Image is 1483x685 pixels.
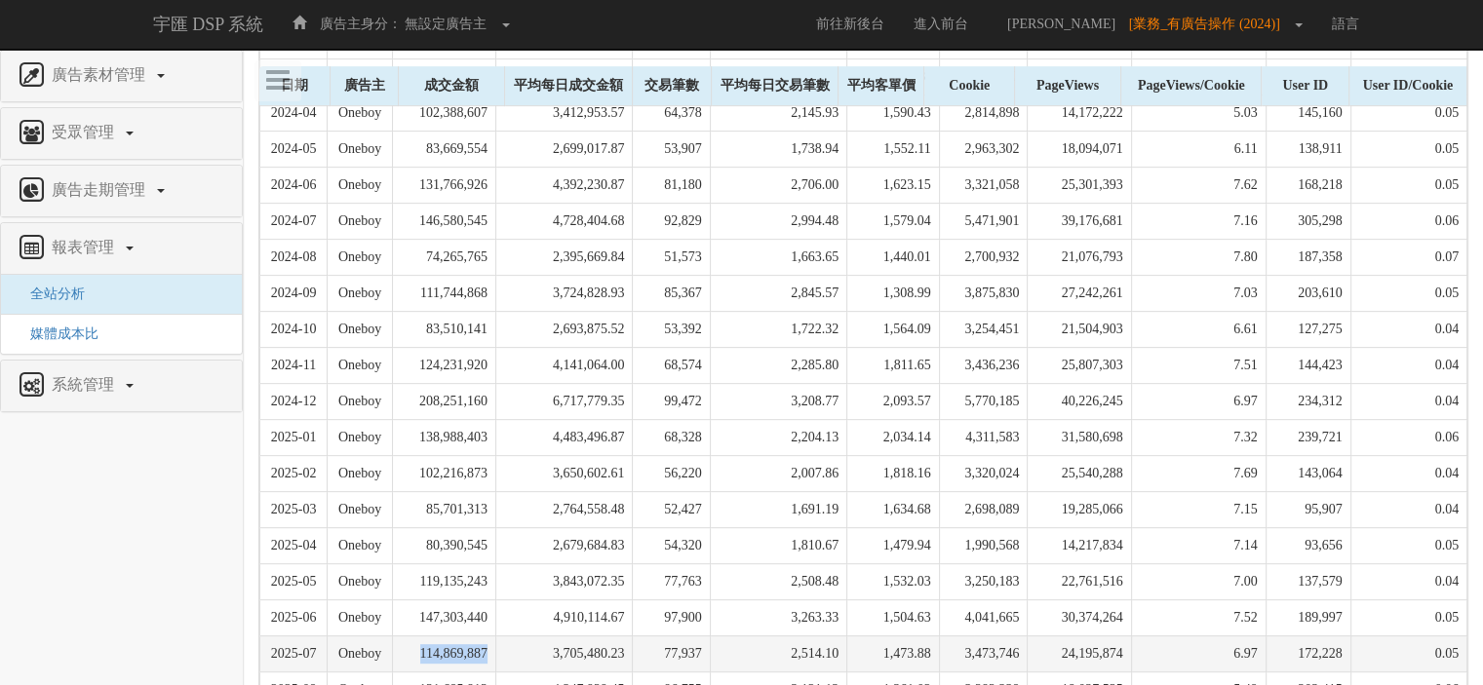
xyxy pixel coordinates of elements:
[633,167,710,203] td: 81,180
[496,275,633,311] td: 3,724,828.93
[496,527,633,563] td: 2,679,684.83
[328,95,393,131] td: Oneboy
[847,527,940,563] td: 1,479.94
[1131,95,1266,131] td: 5.03
[260,455,328,491] td: 2025-02
[392,527,495,563] td: 80,390,545
[924,66,1014,105] div: Cookie
[496,167,633,203] td: 4,392,230.87
[1350,58,1466,95] td: 0.04
[710,239,846,275] td: 1,663.65
[496,131,633,167] td: 2,699,017.87
[392,599,495,635] td: 147,303,440
[328,239,393,275] td: Oneboy
[710,275,846,311] td: 2,845.57
[1350,347,1466,383] td: 0.04
[1131,563,1266,599] td: 7.00
[847,599,940,635] td: 1,504.63
[496,635,633,671] td: 3,705,480.23
[1131,203,1266,239] td: 7.16
[1350,635,1466,671] td: 0.05
[712,66,838,105] div: 平均每日交易筆數
[496,95,633,131] td: 3,412,953.57
[260,95,328,131] td: 2024-04
[328,275,393,311] td: Oneboy
[47,239,124,255] span: 報表管理
[260,239,328,275] td: 2024-08
[939,347,1028,383] td: 3,436,236
[392,131,495,167] td: 83,669,554
[939,203,1028,239] td: 5,471,901
[1266,527,1350,563] td: 93,656
[1266,347,1350,383] td: 144,423
[710,491,846,527] td: 1,691.19
[1028,95,1131,131] td: 14,172,222
[496,455,633,491] td: 3,650,602.61
[496,599,633,635] td: 4,910,114.67
[328,419,393,455] td: Oneboy
[633,635,710,671] td: 77,937
[710,311,846,347] td: 1,722.32
[1131,58,1266,95] td: 4.20
[328,635,393,671] td: Oneboy
[1350,383,1466,419] td: 0.04
[1028,239,1131,275] td: 21,076,793
[260,347,328,383] td: 2024-11
[328,167,393,203] td: Oneboy
[847,455,940,491] td: 1,818.16
[260,491,328,527] td: 2025-03
[260,383,328,419] td: 2024-12
[1262,66,1347,105] div: User ID
[633,455,710,491] td: 56,220
[399,66,504,105] div: 成交金額
[710,599,846,635] td: 3,263.33
[392,167,495,203] td: 131,766,926
[260,167,328,203] td: 2024-06
[1028,599,1131,635] td: 30,374,264
[710,58,846,95] td: 2,069.55
[847,203,940,239] td: 1,579.04
[633,563,710,599] td: 77,763
[328,58,393,95] td: Oneboy
[633,527,710,563] td: 54,320
[633,419,710,455] td: 68,328
[328,203,393,239] td: Oneboy
[1350,491,1466,527] td: 0.04
[633,203,710,239] td: 92,829
[633,131,710,167] td: 53,907
[1131,491,1266,527] td: 7.15
[328,347,393,383] td: Oneboy
[505,66,631,105] div: 平均每日成交金額
[392,563,495,599] td: 119,135,243
[847,311,940,347] td: 1,564.09
[1266,95,1350,131] td: 145,160
[847,383,940,419] td: 2,093.57
[939,95,1028,131] td: 2,814,898
[16,233,227,264] a: 報表管理
[392,95,495,131] td: 102,388,607
[1131,239,1266,275] td: 7.80
[328,527,393,563] td: Oneboy
[1266,311,1350,347] td: 127,275
[1028,383,1131,419] td: 40,226,245
[1028,58,1131,95] td: 15,184,411
[496,239,633,275] td: 2,395,669.84
[710,203,846,239] td: 2,994.48
[939,455,1028,491] td: 3,320,024
[710,347,846,383] td: 2,285.80
[320,17,402,31] span: 廣告主身分：
[1028,275,1131,311] td: 27,242,261
[392,455,495,491] td: 102,216,873
[1028,419,1131,455] td: 31,580,698
[1266,455,1350,491] td: 143,064
[839,66,923,105] div: 平均客單價
[16,326,98,341] a: 媒體成本比
[328,383,393,419] td: Oneboy
[847,95,940,131] td: 1,590.43
[1028,455,1131,491] td: 25,540,288
[633,239,710,275] td: 51,573
[260,311,328,347] td: 2024-10
[328,563,393,599] td: Oneboy
[1266,383,1350,419] td: 234,312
